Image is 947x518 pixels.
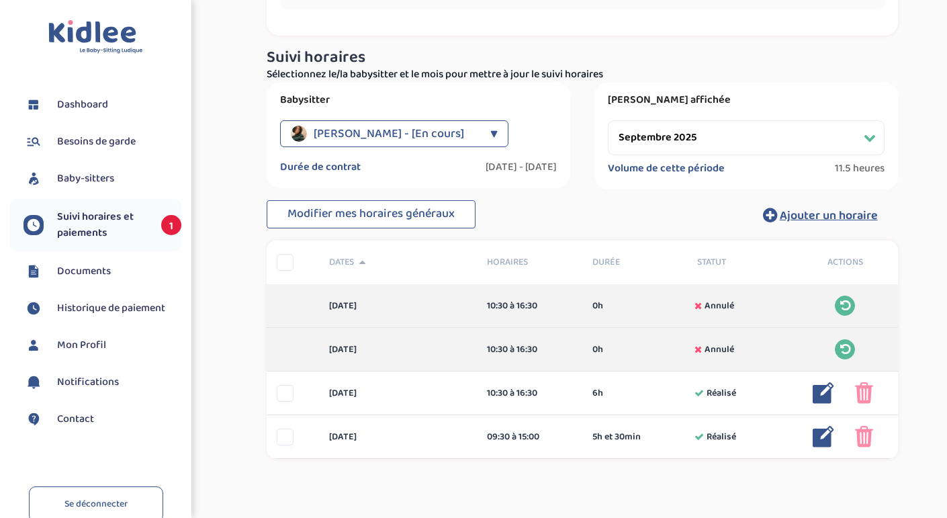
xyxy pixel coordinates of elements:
[487,255,572,269] span: Horaires
[705,299,734,313] span: Annulé
[24,261,181,282] a: Documents
[743,200,898,230] button: Ajouter un horaire
[319,299,477,313] div: [DATE]
[48,20,143,54] img: logo.svg
[24,335,44,355] img: profil.svg
[314,120,464,147] span: [PERSON_NAME] - [En cours]
[57,337,106,353] span: Mon Profil
[855,426,873,447] img: poubelle_rose.png
[24,132,181,152] a: Besoins de garde
[57,209,148,241] span: Suivi horaires et paiements
[24,409,44,429] img: contact.svg
[24,298,181,318] a: Historique de paiement
[707,430,736,444] span: Réalisé
[267,67,898,83] p: Sélectionnez le/la babysitter et le mois pour mettre à jour le suivi horaires
[57,300,165,316] span: Historique de paiement
[608,93,885,107] label: [PERSON_NAME] affichée
[24,261,44,282] img: documents.svg
[582,255,688,269] div: Durée
[24,409,181,429] a: Contact
[707,386,736,400] span: Réalisé
[280,93,557,107] label: Babysitter
[24,335,181,355] a: Mon Profil
[267,200,476,228] button: Modifier mes horaires généraux
[24,95,181,115] a: Dashboard
[592,430,641,444] span: 5h et 30min
[24,372,181,392] a: Notifications
[24,372,44,392] img: notification.svg
[608,162,725,175] label: Volume de cette période
[855,382,873,404] img: poubelle_rose.png
[487,343,572,357] div: 10:30 à 16:30
[487,299,572,313] div: 10:30 à 16:30
[687,255,793,269] div: Statut
[835,162,885,175] span: 11.5 heures
[161,215,181,235] span: 1
[57,171,114,187] span: Baby-sitters
[24,169,181,189] a: Baby-sitters
[592,343,603,357] span: 0h
[57,134,136,150] span: Besoins de garde
[267,49,898,67] h3: Suivi horaires
[319,343,477,357] div: [DATE]
[486,161,557,174] label: [DATE] - [DATE]
[487,386,572,400] div: 10:30 à 16:30
[291,126,307,142] img: avatar_razafintsalama-sharona_2025_01_27_11_19_02.png
[57,374,119,390] span: Notifications
[793,255,898,269] div: Actions
[592,386,603,400] span: 6h
[319,386,477,400] div: [DATE]
[57,263,111,279] span: Documents
[813,426,834,447] img: modifier_bleu.png
[813,382,834,404] img: modifier_bleu.png
[24,95,44,115] img: dashboard.svg
[24,298,44,318] img: suivihoraire.svg
[57,411,94,427] span: Contact
[24,209,181,241] a: Suivi horaires et paiements 1
[57,97,108,113] span: Dashboard
[280,161,361,174] label: Durée de contrat
[490,120,498,147] div: ▼
[24,169,44,189] img: babysitters.svg
[780,206,878,225] span: Ajouter un horaire
[705,343,734,357] span: Annulé
[24,132,44,152] img: besoin.svg
[319,430,477,444] div: [DATE]
[487,430,572,444] div: 09:30 à 15:00
[287,204,455,223] span: Modifier mes horaires généraux
[24,215,44,235] img: suivihoraire.svg
[592,299,603,313] span: 0h
[319,255,477,269] div: Dates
